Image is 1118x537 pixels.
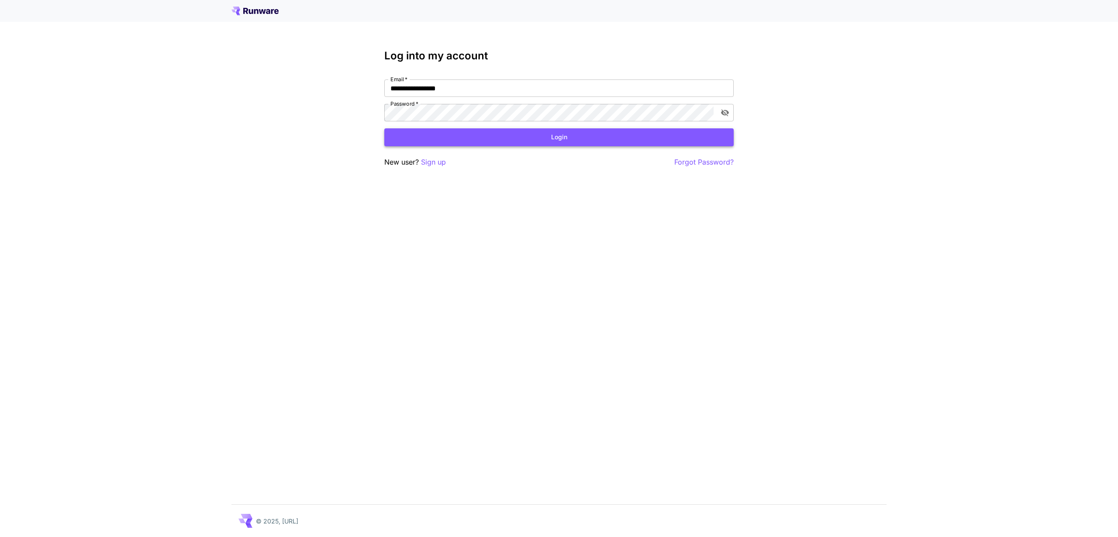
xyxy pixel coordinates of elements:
[390,76,407,83] label: Email
[674,157,734,168] button: Forgot Password?
[384,157,446,168] p: New user?
[421,157,446,168] button: Sign up
[384,50,734,62] h3: Log into my account
[390,100,418,107] label: Password
[717,105,733,120] button: toggle password visibility
[256,516,298,526] p: © 2025, [URL]
[384,128,734,146] button: Login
